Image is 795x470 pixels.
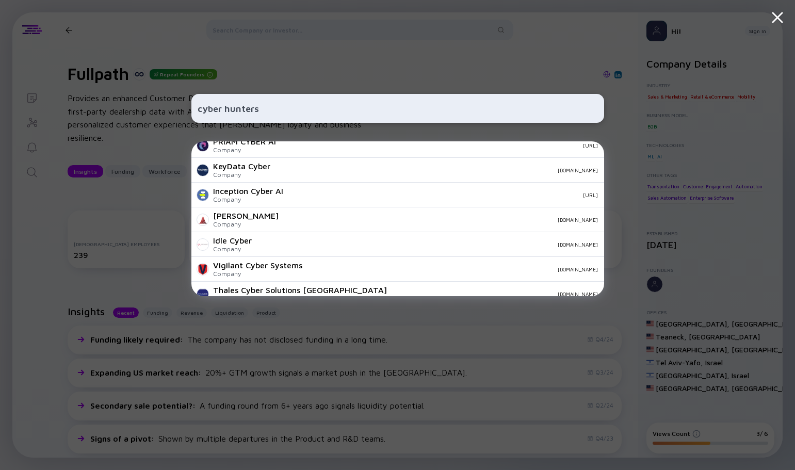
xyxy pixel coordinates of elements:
[213,220,279,228] div: Company
[395,291,598,297] div: [DOMAIN_NAME]
[198,99,598,118] input: Search Company or Investor...
[213,295,387,302] div: Company
[291,192,598,198] div: [URL]
[213,146,276,154] div: Company
[260,241,598,248] div: [DOMAIN_NAME]
[287,217,598,223] div: [DOMAIN_NAME]
[279,167,598,173] div: [DOMAIN_NAME]
[213,137,276,146] div: PRIAM CYBER AI
[213,236,252,245] div: Idle Cyber
[213,196,283,203] div: Company
[213,261,302,270] div: Vigilant Cyber Systems
[213,161,270,171] div: KeyData Cyber
[311,266,598,272] div: [DOMAIN_NAME]
[213,285,387,295] div: Thales Cyber Solutions [GEOGRAPHIC_DATA]
[284,142,598,149] div: [URL]
[213,186,283,196] div: Inception Cyber AI
[213,245,252,253] div: Company
[213,211,279,220] div: [PERSON_NAME]
[213,270,302,278] div: Company
[213,171,270,179] div: Company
